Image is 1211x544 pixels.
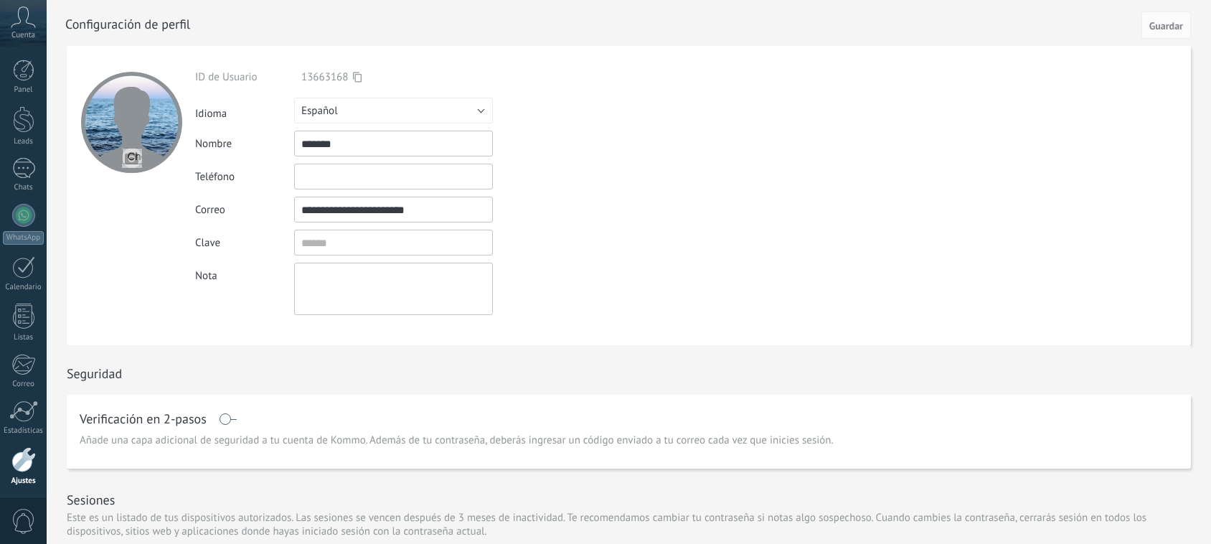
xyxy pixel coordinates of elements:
div: Nombre [195,137,294,151]
div: ID de Usuario [195,70,294,84]
span: Cuenta [11,31,35,40]
div: Panel [3,85,44,95]
div: Leads [3,137,44,146]
div: Clave [195,236,294,250]
div: Estadísticas [3,426,44,436]
div: WhatsApp [3,231,44,245]
span: Añade una capa adicional de seguridad a tu cuenta de Kommo. Además de tu contraseña, deberás ingr... [80,433,834,448]
div: Listas [3,333,44,342]
h1: Seguridad [67,365,122,382]
div: Ajustes [3,477,44,486]
p: Este es un listado de tus dispositivos autorizados. Las sesiones se vencen después de 3 meses de ... [67,511,1191,538]
div: Idioma [195,101,294,121]
div: Correo [195,203,294,217]
span: 13663168 [301,70,348,84]
div: Nota [195,263,294,283]
h1: Verificación en 2-pasos [80,413,207,425]
button: Guardar [1141,11,1191,39]
div: Calendario [3,283,44,292]
div: Teléfono [195,170,294,184]
span: Español [301,104,338,118]
button: Español [294,98,493,123]
h1: Sesiones [67,492,115,508]
div: Chats [3,183,44,192]
span: Guardar [1149,21,1183,31]
div: Correo [3,380,44,389]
